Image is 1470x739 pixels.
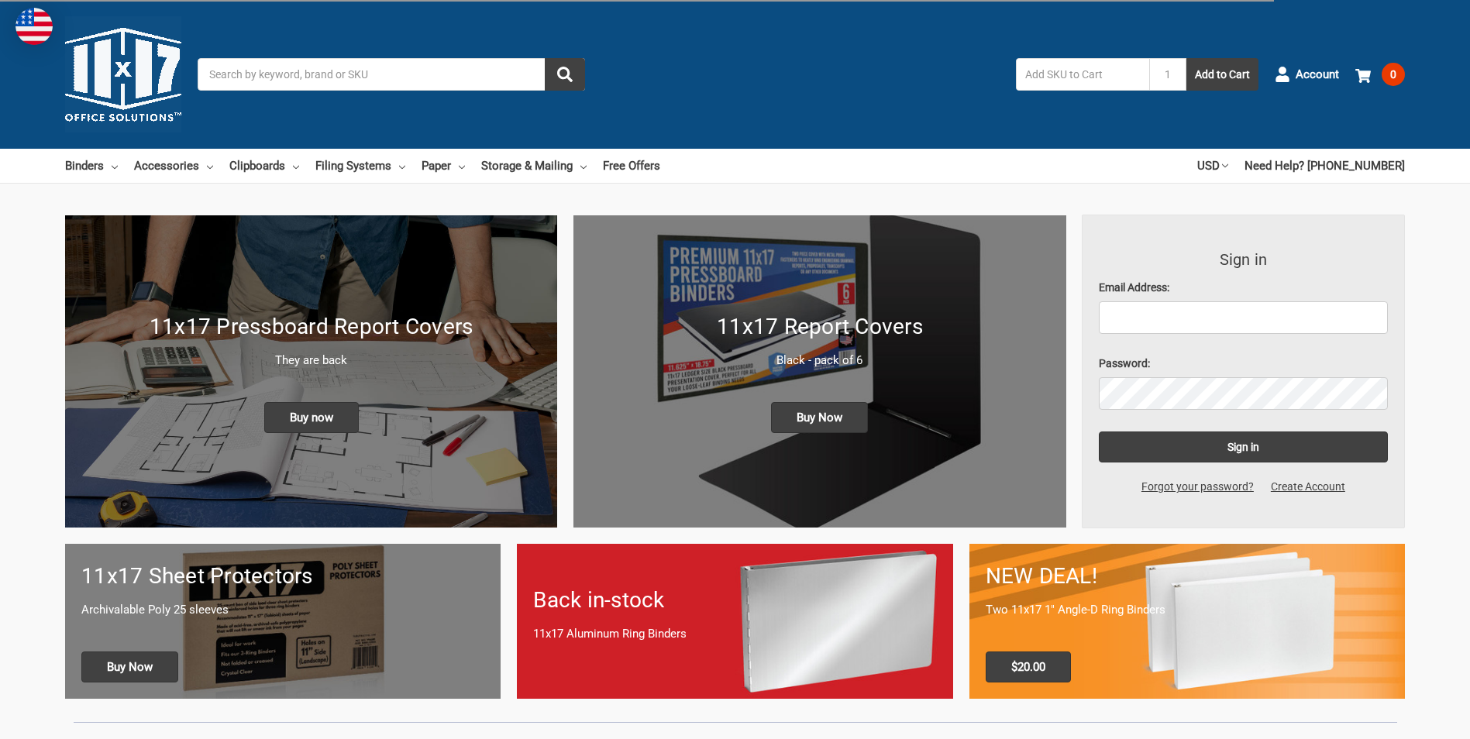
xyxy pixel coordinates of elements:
[1262,479,1354,495] a: Create Account
[65,215,557,528] a: New 11x17 Pressboard Binders 11x17 Pressboard Report Covers They are back Buy now
[1099,356,1389,372] label: Password:
[1016,58,1149,91] input: Add SKU to Cart
[65,544,501,698] a: 11x17 sheet protectors 11x17 Sheet Protectors Archivalable Poly 25 sleeves Buy Now
[573,215,1065,528] img: 11x17 Report Covers
[1245,149,1405,183] a: Need Help? [PHONE_NUMBER]
[315,149,405,183] a: Filing Systems
[1197,149,1228,183] a: USD
[65,149,118,183] a: Binders
[590,311,1049,343] h1: 11x17 Report Covers
[1355,54,1405,95] a: 0
[573,215,1065,528] a: 11x17 Report Covers 11x17 Report Covers Black - pack of 6 Buy Now
[481,149,587,183] a: Storage & Mailing
[81,560,484,593] h1: 11x17 Sheet Protectors
[986,560,1389,593] h1: NEW DEAL!
[1342,697,1470,739] iframe: Google Customer Reviews
[533,625,936,643] p: 11x17 Aluminum Ring Binders
[134,149,213,183] a: Accessories
[1133,479,1262,495] a: Forgot your password?
[603,149,660,183] a: Free Offers
[198,58,585,91] input: Search by keyword, brand or SKU
[1382,63,1405,86] span: 0
[81,311,541,343] h1: 11x17 Pressboard Report Covers
[1275,54,1339,95] a: Account
[533,584,936,617] h1: Back in-stock
[81,651,178,682] span: Buy Now
[422,149,465,183] a: Paper
[986,601,1389,619] p: Two 11x17 1" Angle-D Ring Binders
[1099,431,1389,462] input: Sign in
[65,215,557,528] img: New 11x17 Pressboard Binders
[81,352,541,369] p: They are back
[81,601,484,619] p: Archivalable Poly 25 sleeves
[229,149,299,183] a: Clipboards
[1296,66,1339,84] span: Account
[264,402,359,433] span: Buy now
[590,352,1049,369] p: Black - pack of 6
[986,651,1071,682] span: $20.00
[771,402,868,433] span: Buy Now
[969,544,1405,698] a: 11x17 Binder 2-pack only $20.00 NEW DEAL! Two 11x17 1" Angle-D Ring Binders $20.00
[65,16,181,132] img: 11x17.com
[1099,280,1389,296] label: Email Address:
[1186,58,1258,91] button: Add to Cart
[15,8,53,45] img: duty and tax information for United States
[1099,248,1389,271] h3: Sign in
[517,544,952,698] a: Back in-stock 11x17 Aluminum Ring Binders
